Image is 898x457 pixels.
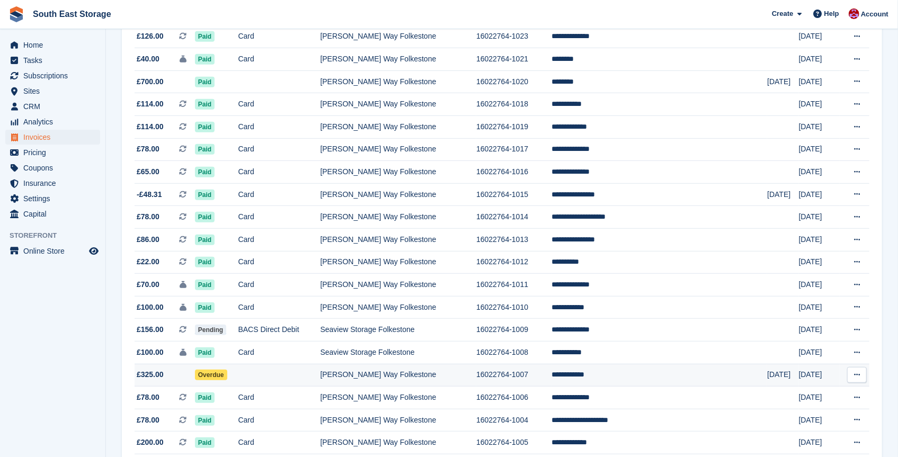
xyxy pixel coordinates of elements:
td: [PERSON_NAME] Way Folkestone [321,70,477,93]
span: Pending [195,325,226,335]
a: menu [5,160,100,175]
td: [DATE] [799,25,840,48]
span: Tasks [23,53,87,68]
span: Sites [23,84,87,98]
a: menu [5,176,100,191]
span: £100.00 [137,302,164,313]
td: 16022764-1016 [476,161,552,184]
td: 16022764-1017 [476,138,552,161]
span: Paid [195,257,215,267]
span: Paid [195,167,215,177]
span: Analytics [23,114,87,129]
span: Paid [195,122,215,132]
td: Card [238,48,321,71]
span: £325.00 [137,369,164,380]
td: Card [238,274,321,297]
td: [DATE] [767,183,798,206]
span: CRM [23,99,87,114]
td: [DATE] [767,70,798,93]
span: £70.00 [137,279,159,290]
td: [PERSON_NAME] Way Folkestone [321,116,477,139]
td: 16022764-1009 [476,319,552,342]
td: [PERSON_NAME] Way Folkestone [321,274,477,297]
td: [PERSON_NAME] Way Folkestone [321,161,477,184]
span: -£48.31 [137,189,162,200]
td: [PERSON_NAME] Way Folkestone [321,228,477,251]
span: Home [23,38,87,52]
td: 16022764-1010 [476,296,552,319]
td: 16022764-1013 [476,228,552,251]
span: Settings [23,191,87,206]
td: Card [238,228,321,251]
td: [DATE] [799,364,840,387]
td: [DATE] [799,296,840,319]
td: Card [238,341,321,364]
td: [PERSON_NAME] Way Folkestone [321,25,477,48]
span: Insurance [23,176,87,191]
span: £114.00 [137,98,164,110]
span: Account [861,9,888,20]
td: 16022764-1020 [476,70,552,93]
span: £156.00 [137,324,164,335]
td: 16022764-1015 [476,183,552,206]
span: £78.00 [137,415,159,426]
td: 16022764-1011 [476,274,552,297]
td: Card [238,25,321,48]
span: Paid [195,437,215,448]
a: menu [5,145,100,160]
span: £40.00 [137,53,159,65]
td: 16022764-1019 [476,116,552,139]
span: Paid [195,235,215,245]
td: [DATE] [799,274,840,297]
td: [DATE] [799,183,840,206]
span: Paid [195,99,215,110]
span: £78.00 [137,144,159,155]
td: [PERSON_NAME] Way Folkestone [321,296,477,319]
td: [DATE] [799,93,840,116]
td: 16022764-1004 [476,409,552,432]
img: Roger Norris [849,8,859,19]
a: menu [5,207,100,221]
td: Card [238,251,321,274]
span: Paid [195,31,215,42]
a: menu [5,68,100,83]
span: Capital [23,207,87,221]
td: Seaview Storage Folkestone [321,341,477,364]
a: menu [5,99,100,114]
td: Card [238,206,321,229]
span: Paid [195,302,215,313]
td: 16022764-1006 [476,387,552,409]
a: menu [5,84,100,98]
a: menu [5,130,100,145]
td: [DATE] [799,341,840,364]
td: 16022764-1007 [476,364,552,387]
td: [DATE] [799,70,840,93]
td: [PERSON_NAME] Way Folkestone [321,93,477,116]
span: £78.00 [137,211,159,222]
td: [DATE] [799,387,840,409]
td: [DATE] [799,432,840,454]
span: Help [824,8,839,19]
td: Card [238,93,321,116]
span: £114.00 [137,121,164,132]
td: Card [238,161,321,184]
td: [DATE] [799,319,840,342]
td: Card [238,116,321,139]
td: [PERSON_NAME] Way Folkestone [321,432,477,454]
td: BACS Direct Debit [238,319,321,342]
td: 16022764-1023 [476,25,552,48]
td: [DATE] [799,116,840,139]
span: Paid [195,212,215,222]
td: Seaview Storage Folkestone [321,319,477,342]
td: 16022764-1014 [476,206,552,229]
span: Paid [195,415,215,426]
td: [DATE] [799,138,840,161]
a: menu [5,244,100,258]
span: Paid [195,77,215,87]
td: [PERSON_NAME] Way Folkestone [321,138,477,161]
td: 16022764-1008 [476,341,552,364]
td: [PERSON_NAME] Way Folkestone [321,387,477,409]
span: Paid [195,190,215,200]
span: Invoices [23,130,87,145]
td: [DATE] [767,364,798,387]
